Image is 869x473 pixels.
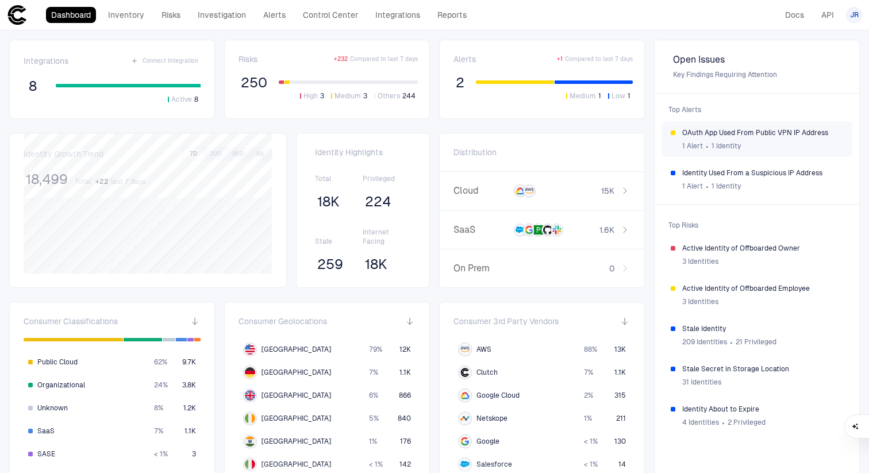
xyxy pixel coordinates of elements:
span: SASE [37,449,55,459]
div: Google [460,437,470,446]
span: 130 [614,437,626,446]
span: < 1 % [154,449,168,459]
img: GB [245,390,255,401]
span: 1.1K [614,368,626,377]
button: 7D [183,149,203,159]
span: Internet Facing [363,228,411,246]
span: 5 % [369,414,379,423]
span: [GEOGRAPHIC_DATA] [262,437,331,446]
span: 209 Identities [682,337,727,347]
span: ∙ [705,178,709,195]
a: API [816,7,839,23]
button: High3 [298,91,326,101]
span: ∙ [721,414,725,431]
button: Active8 [166,94,201,105]
span: 31 Identities [682,378,721,387]
span: SaaS [37,426,55,436]
div: AWS [460,345,470,354]
button: 250 [239,74,270,92]
span: Open Issues [673,54,841,66]
span: + 232 [334,55,348,63]
span: 12K [399,345,411,354]
span: 3.8K [182,380,196,390]
span: Stale [315,237,363,246]
button: 18K [363,255,390,274]
span: Connect Integration [143,57,198,65]
span: 1.2K [183,403,196,413]
span: 8 [194,95,198,104]
span: High [303,91,318,101]
span: 15K [601,186,614,196]
a: Docs [780,7,809,23]
span: 24 % [154,380,168,390]
button: Medium3 [329,91,370,101]
span: Clutch [476,368,498,377]
span: Active Identity of Offboarded Owner [682,244,843,253]
span: Consumer Classifications [24,316,118,326]
span: Key Findings Requiring Attention [673,70,841,79]
button: Medium1 [564,91,603,101]
span: 1.6K [599,225,614,235]
span: 1 Identity [712,141,741,151]
span: Low [612,91,625,101]
span: 88 % [584,345,597,354]
span: 3 [320,91,324,101]
span: 7 % [154,426,163,436]
span: Stale Secret in Storage Location [682,364,843,374]
span: 1 [598,91,601,101]
button: 224 [363,193,393,211]
img: IE [245,413,255,424]
span: 259 [317,256,343,273]
button: 18K [315,193,342,211]
span: ∙ [705,137,709,155]
span: 3 [192,449,196,459]
span: SaaS [453,224,509,236]
span: Google [476,437,499,446]
a: Dashboard [46,7,96,23]
a: Alerts [258,7,291,23]
span: [GEOGRAPHIC_DATA] [262,414,331,423]
span: On Prem [453,263,509,274]
span: [GEOGRAPHIC_DATA] [262,460,331,469]
span: + 1 [557,55,563,63]
span: 14 [618,460,626,469]
span: 1.1K [184,426,196,436]
span: 9.7K [182,357,196,367]
span: Distribution [453,147,497,157]
div: Google Cloud [460,391,470,400]
span: [GEOGRAPHIC_DATA] [262,368,331,377]
span: + 22 [95,177,109,186]
span: Consumer 3rd Party Vendors [453,316,559,326]
span: Medium [334,91,361,101]
span: 1 % [369,437,377,446]
button: 259 [315,255,345,274]
span: Identity About to Expire [682,405,843,414]
button: Connect Integration [129,54,201,68]
span: Stale Identity [682,324,843,333]
img: IT [245,459,255,470]
img: DE [245,367,255,378]
span: [GEOGRAPHIC_DATA] [262,345,331,354]
div: Clutch [460,368,470,377]
img: US [245,344,255,355]
span: < 1 % [584,460,598,469]
span: Google Cloud [476,391,520,400]
span: 3 [363,91,367,101]
span: 2 [456,74,464,91]
span: 0 [609,263,614,274]
button: JR [846,7,862,23]
span: Total [75,177,91,186]
span: ∙ [729,333,733,351]
span: 13K [614,345,626,354]
span: AWS [476,345,491,354]
span: 224 [365,193,391,210]
span: 1 Alert [682,141,703,151]
a: Investigation [193,7,251,23]
span: Compared to last 7 days [565,55,633,63]
span: 18,499 [26,171,68,188]
button: 90D [228,149,248,159]
div: Netskope [460,414,470,423]
span: Risks [239,54,257,64]
span: 211 [616,414,626,423]
span: 8 [29,78,37,95]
